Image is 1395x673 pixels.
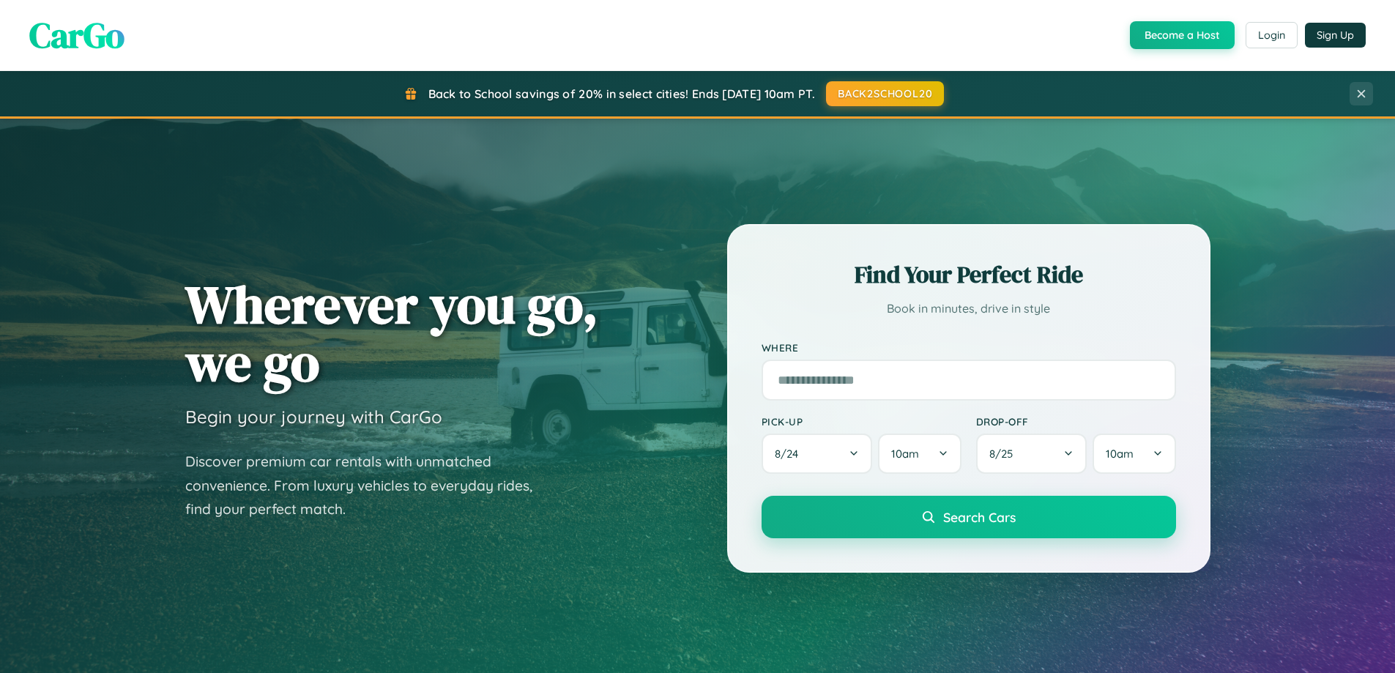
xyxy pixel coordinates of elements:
h1: Wherever you go, we go [185,275,598,391]
p: Book in minutes, drive in style [762,298,1176,319]
label: Pick-up [762,415,961,428]
span: Back to School savings of 20% in select cities! Ends [DATE] 10am PT. [428,86,815,101]
label: Where [762,341,1176,354]
p: Discover premium car rentals with unmatched convenience. From luxury vehicles to everyday rides, ... [185,450,551,521]
h3: Begin your journey with CarGo [185,406,442,428]
button: 8/25 [976,434,1087,474]
span: 10am [891,447,919,461]
label: Drop-off [976,415,1176,428]
span: CarGo [29,11,124,59]
span: Search Cars [943,509,1016,525]
button: 10am [1093,434,1175,474]
h2: Find Your Perfect Ride [762,259,1176,291]
button: 8/24 [762,434,873,474]
button: BACK2SCHOOL20 [826,81,944,106]
span: 10am [1106,447,1134,461]
span: 8 / 24 [775,447,806,461]
span: 8 / 25 [989,447,1020,461]
button: Sign Up [1305,23,1366,48]
button: Login [1246,22,1298,48]
button: 10am [878,434,961,474]
button: Search Cars [762,496,1176,538]
button: Become a Host [1130,21,1235,49]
